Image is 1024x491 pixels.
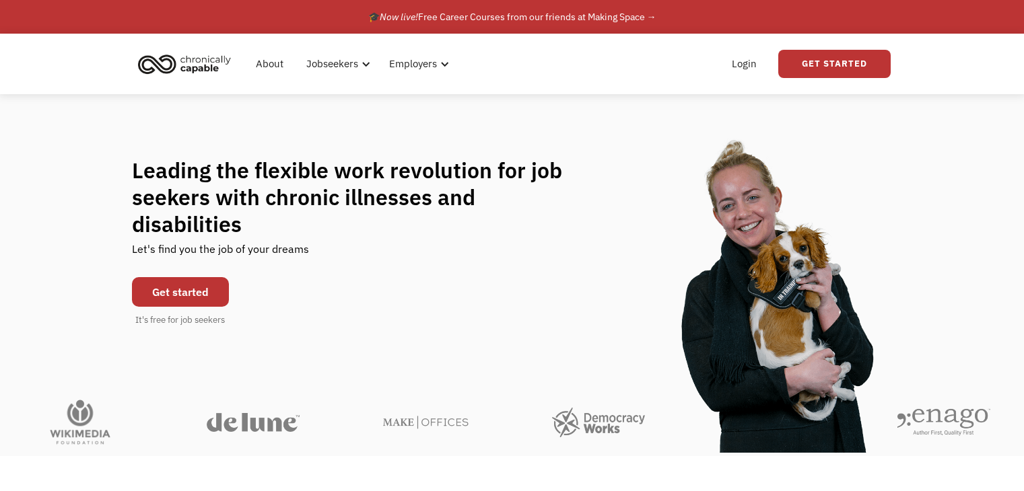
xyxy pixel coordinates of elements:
a: Get started [132,277,229,307]
div: It's free for job seekers [135,313,225,327]
div: 🎓 Free Career Courses from our friends at Making Space → [368,9,656,25]
div: Employers [389,56,437,72]
div: Jobseekers [298,42,374,85]
div: Employers [381,42,453,85]
a: home [134,49,241,79]
a: Get Started [778,50,891,78]
div: Let's find you the job of your dreams [132,237,309,270]
div: Jobseekers [306,56,358,72]
h1: Leading the flexible work revolution for job seekers with chronic illnesses and disabilities [132,157,588,237]
a: Login [724,42,765,85]
a: About [248,42,292,85]
em: Now live! [380,11,418,23]
img: Chronically Capable logo [134,49,235,79]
